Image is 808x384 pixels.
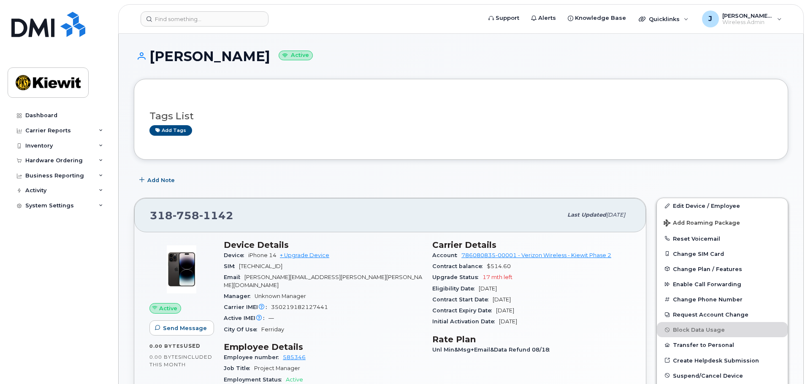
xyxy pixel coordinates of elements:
h1: [PERSON_NAME] [134,49,788,64]
span: Job Title [224,365,254,371]
img: image20231002-3703462-njx0qo.jpeg [156,244,207,295]
span: Device [224,252,248,258]
a: 786080835-00001 - Verizon Wireless - Kiewit Phase 2 [461,252,611,258]
span: Change Plan / Features [673,266,742,272]
h3: Carrier Details [432,240,631,250]
span: Add Roaming Package [664,220,740,228]
h3: Rate Plan [432,334,631,344]
span: [DATE] [479,285,497,292]
a: Add tags [149,125,192,136]
span: Contract Expiry Date [432,307,496,314]
button: Reset Voicemail [657,231,788,246]
button: Suspend/Cancel Device [657,368,788,383]
span: Suspend/Cancel Device [673,372,743,379]
span: 1142 [199,209,233,222]
span: Upgrade Status [432,274,483,280]
span: Project Manager [254,365,300,371]
span: [DATE] [496,307,514,314]
span: 350219182127441 [271,304,328,310]
span: used [184,343,201,349]
span: Employee number [224,354,283,360]
iframe: Messenger Launcher [771,347,802,378]
span: Eligibility Date [432,285,479,292]
span: [DATE] [493,296,511,303]
span: [PERSON_NAME][EMAIL_ADDRESS][PERSON_NAME][PERSON_NAME][DOMAIN_NAME] [224,274,422,288]
button: Block Data Usage [657,322,788,337]
span: Active [286,376,303,383]
span: Add Note [147,176,175,184]
h3: Tags List [149,111,773,121]
span: Unl Min&Msg+Email&Data Refund 08/18 [432,346,554,353]
button: Change SIM Card [657,246,788,261]
span: 0.00 Bytes [149,354,182,360]
span: Manager [224,293,255,299]
span: Email [224,274,244,280]
span: $514.60 [487,263,511,269]
span: Employment Status [224,376,286,383]
span: Last updated [567,212,606,218]
span: Active IMEI [224,315,268,321]
button: Change Phone Number [657,292,788,307]
a: + Upgrade Device [280,252,329,258]
span: [TECHNICAL_ID] [239,263,282,269]
span: Initial Activation Date [432,318,499,325]
span: Contract balance [432,263,487,269]
span: 318 [150,209,233,222]
span: 17 mth left [483,274,512,280]
span: [DATE] [606,212,625,218]
span: included this month [149,354,212,368]
h3: Device Details [224,240,422,250]
button: Enable Call Forwarding [657,277,788,292]
span: Contract Start Date [432,296,493,303]
span: Enable Call Forwarding [673,281,741,287]
small: Active [279,51,313,60]
a: 585346 [283,354,306,360]
span: Account [432,252,461,258]
span: Carrier IMEI [224,304,271,310]
button: Request Account Change [657,307,788,322]
button: Change Plan / Features [657,261,788,277]
span: Active [159,304,177,312]
h3: Employee Details [224,342,422,352]
span: City Of Use [224,326,261,333]
span: 758 [173,209,199,222]
a: Edit Device / Employee [657,198,788,213]
span: Ferriday [261,326,284,333]
button: Add Roaming Package [657,214,788,231]
button: Send Message [149,320,214,336]
span: — [268,315,274,321]
button: Transfer to Personal [657,337,788,352]
span: Send Message [163,324,207,332]
button: Add Note [134,172,182,188]
a: Create Helpdesk Submission [657,353,788,368]
span: [DATE] [499,318,517,325]
span: 0.00 Bytes [149,343,184,349]
span: iPhone 14 [248,252,277,258]
span: SIM [224,263,239,269]
span: Unknown Manager [255,293,306,299]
